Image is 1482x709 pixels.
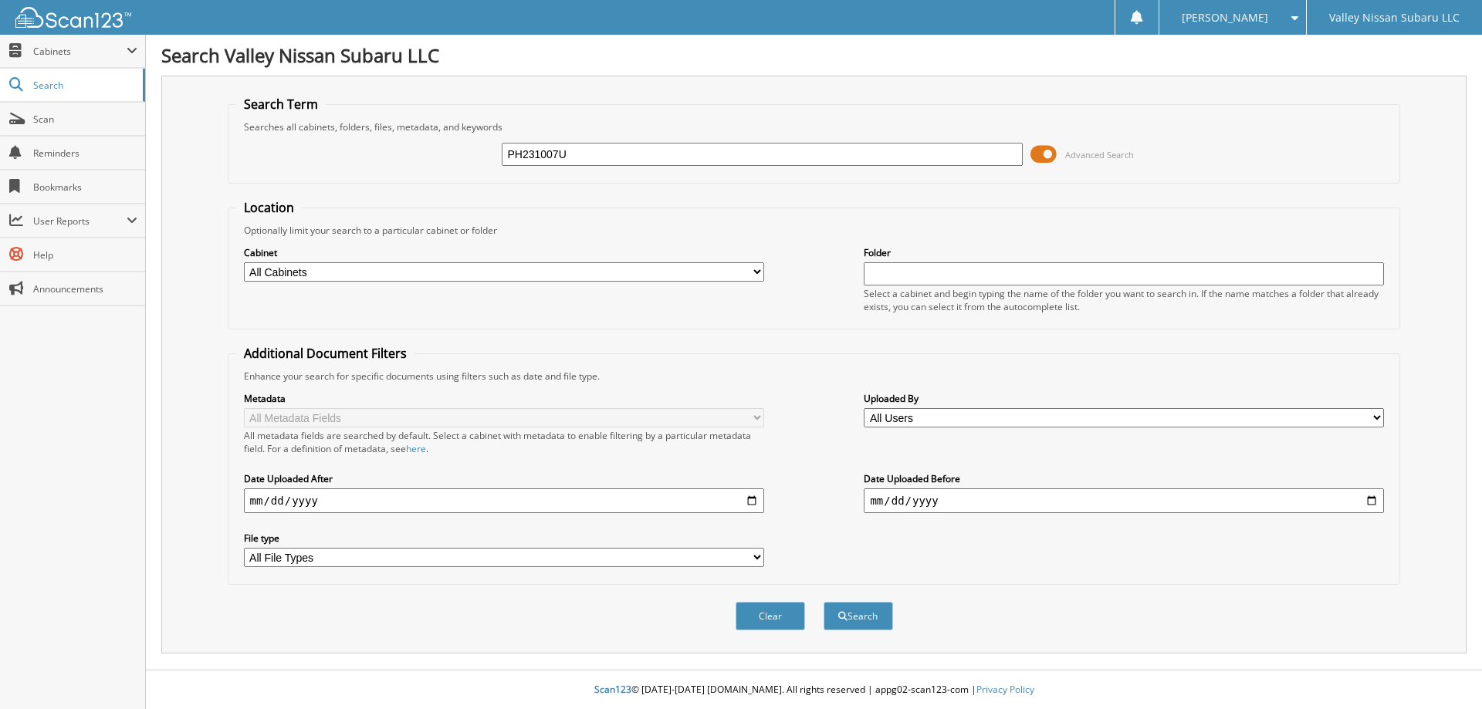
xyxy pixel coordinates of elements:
label: Cabinet [244,246,764,259]
div: Searches all cabinets, folders, files, metadata, and keywords [236,120,1392,133]
label: Date Uploaded After [244,472,764,485]
span: Scan123 [594,683,631,696]
a: here [406,442,426,455]
label: Date Uploaded Before [864,472,1384,485]
legend: Search Term [236,96,326,113]
h1: Search Valley Nissan Subaru LLC [161,42,1467,68]
label: Uploaded By [864,392,1384,405]
span: Search [33,79,135,92]
label: File type [244,532,764,545]
span: Valley Nissan Subaru LLC [1329,13,1460,22]
span: [PERSON_NAME] [1182,13,1268,22]
legend: Additional Document Filters [236,345,414,362]
input: start [244,488,764,513]
div: Optionally limit your search to a particular cabinet or folder [236,224,1392,237]
div: Select a cabinet and begin typing the name of the folder you want to search in. If the name match... [864,287,1384,313]
div: All metadata fields are searched by default. Select a cabinet with metadata to enable filtering b... [244,429,764,455]
input: end [864,488,1384,513]
div: Enhance your search for specific documents using filters such as date and file type. [236,370,1392,383]
span: Announcements [33,282,137,295]
button: Clear [736,602,805,630]
span: Reminders [33,147,137,160]
label: Metadata [244,392,764,405]
span: Scan [33,113,137,126]
span: Cabinets [33,45,127,58]
iframe: Chat Widget [1405,635,1482,709]
span: Advanced Search [1065,149,1134,160]
label: Folder [864,246,1384,259]
img: scan123-logo-white.svg [15,7,131,28]
a: Privacy Policy [976,683,1034,696]
span: User Reports [33,214,127,228]
span: Bookmarks [33,181,137,194]
button: Search [824,602,893,630]
div: © [DATE]-[DATE] [DOMAIN_NAME]. All rights reserved | appg02-scan123-com | [146,671,1482,709]
span: Help [33,248,137,262]
legend: Location [236,199,302,216]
